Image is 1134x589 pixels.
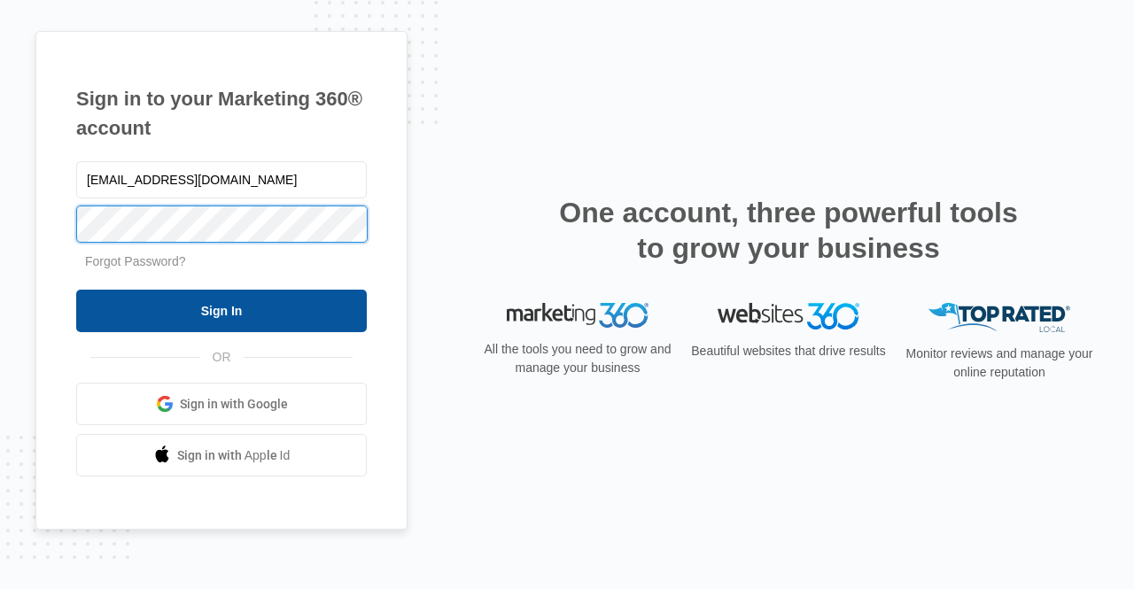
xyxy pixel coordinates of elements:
img: Websites 360 [718,303,859,329]
span: Sign in with Google [180,395,288,414]
a: Sign in with Google [76,383,367,425]
input: Sign In [76,290,367,332]
h1: Sign in to your Marketing 360® account [76,84,367,143]
a: Forgot Password? [85,254,186,268]
img: Top Rated Local [928,303,1070,332]
p: All the tools you need to grow and manage your business [478,340,677,377]
p: Beautiful websites that drive results [689,342,888,360]
span: Sign in with Apple Id [177,446,291,465]
p: Monitor reviews and manage your online reputation [900,345,1099,382]
a: Sign in with Apple Id [76,434,367,477]
img: Marketing 360 [507,303,649,328]
input: Email [76,161,367,198]
h2: One account, three powerful tools to grow your business [554,195,1023,266]
span: OR [200,348,244,367]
